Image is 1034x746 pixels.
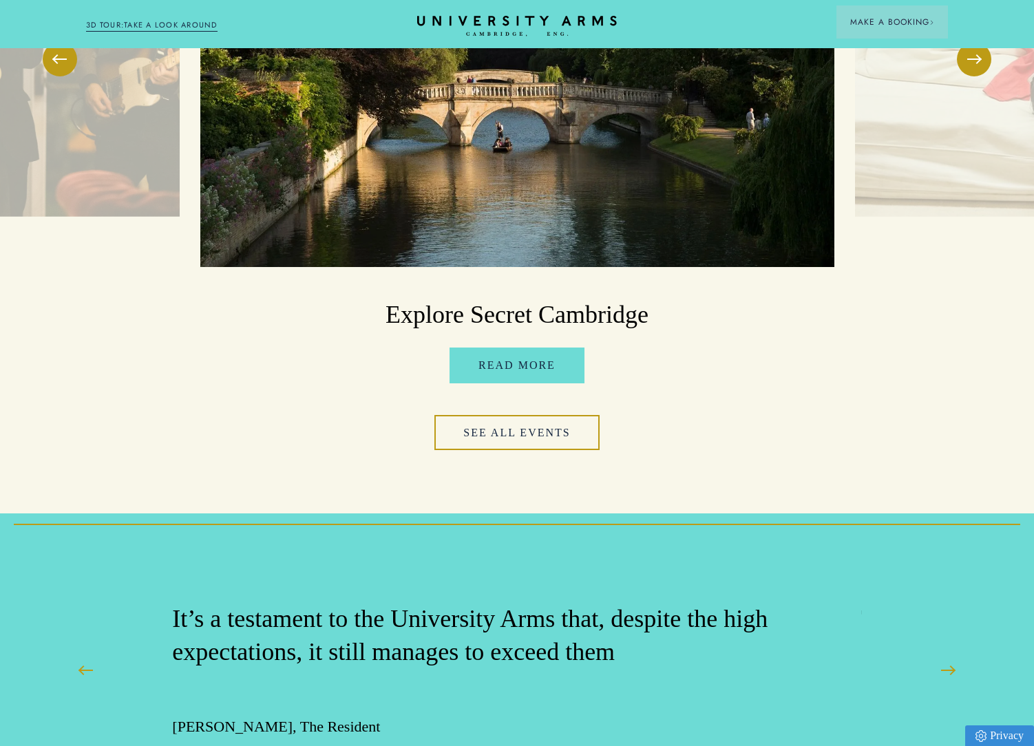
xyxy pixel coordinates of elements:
a: Privacy [965,725,1034,746]
a: See all events [434,415,599,451]
p: It’s a testament to the University Arms that, despite the high expectations, it still manages to ... [172,603,814,669]
h3: Explore Secret Cambridge [200,299,834,332]
button: Previous Slide [43,42,77,76]
a: Home [417,16,617,37]
img: Privacy [975,730,986,742]
button: Make a BookingArrow icon [836,6,948,39]
a: Read more [450,348,584,383]
button: Next Slide [957,42,991,76]
span: Make a Booking [850,16,934,28]
a: 3D TOUR:TAKE A LOOK AROUND [86,19,218,32]
img: Arrow icon [929,20,934,25]
button: Next Slide [931,653,965,688]
button: Previous Slide [69,653,103,688]
p: [PERSON_NAME], The Resident [172,716,814,737]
